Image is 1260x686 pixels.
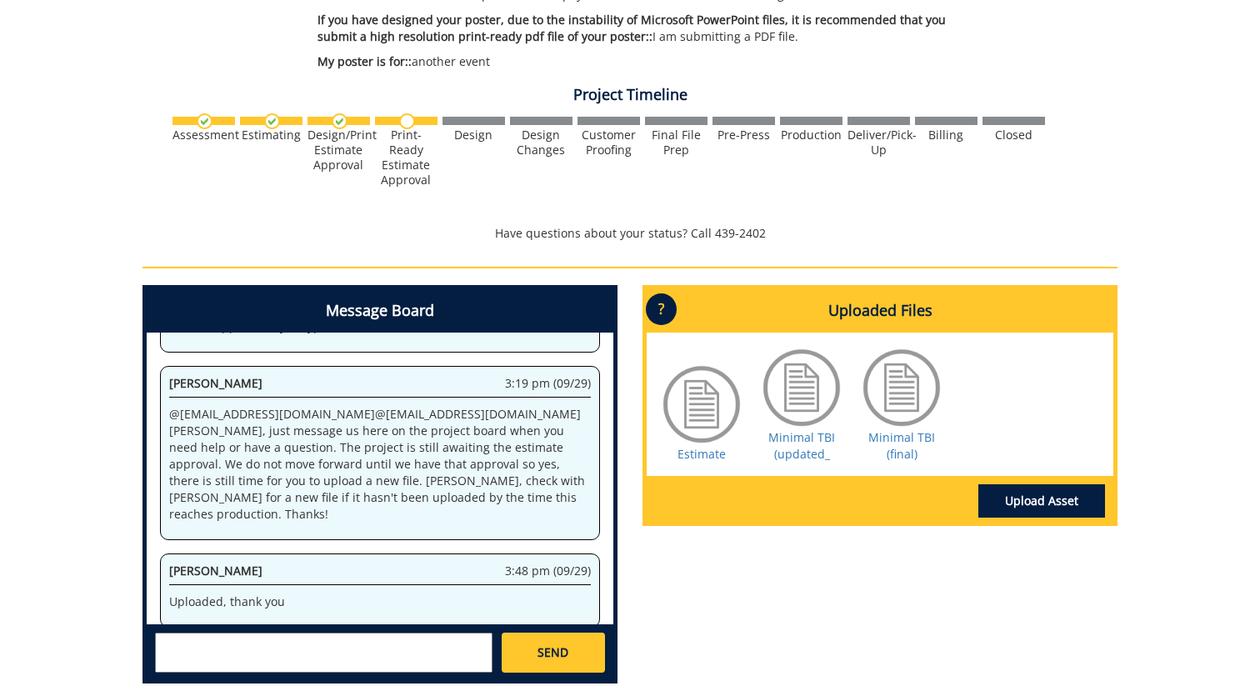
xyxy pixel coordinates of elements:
[505,375,591,392] span: 3:19 pm (09/29)
[317,12,946,44] span: If you have designed your poster, due to the instability of Microsoft PowerPoint files, it is rec...
[142,87,1117,103] h4: Project Timeline
[982,128,1045,143] div: Closed
[375,128,437,188] div: Print-Ready Estimate Approval
[505,563,591,579] span: 3:48 pm (09/29)
[169,406,591,523] p: @ [EMAIL_ADDRESS][DOMAIN_NAME] @ [EMAIL_ADDRESS][DOMAIN_NAME] [PERSON_NAME], just message us here...
[510,128,572,158] div: Design Changes
[142,225,1117,242] p: Have questions about your status? Call 439-2402
[712,128,775,143] div: Pre-Press
[155,633,492,673] textarea: messageToSend
[915,128,977,143] div: Billing
[645,128,707,158] div: Final File Prep
[537,644,568,661] span: SEND
[307,128,370,173] div: Design/Print Estimate Approval
[317,12,970,45] p: I am submitting a PDF file.
[868,429,935,462] a: Minimal TBI (final)
[147,289,613,333] h4: Message Board
[317,53,412,69] span: My poster is for::
[169,593,591,610] p: Uploaded, thank you
[577,128,640,158] div: Customer Proofing
[780,128,842,143] div: Production
[197,113,212,129] img: checkmark
[399,113,415,129] img: no
[442,128,505,143] div: Design
[978,484,1105,518] a: Upload Asset
[172,128,235,143] div: Assessment
[647,289,1113,333] h4: Uploaded Files
[332,113,347,129] img: checkmark
[646,293,677,325] p: ?
[264,113,280,129] img: checkmark
[169,375,262,391] span: [PERSON_NAME]
[240,128,302,143] div: Estimating
[169,563,262,578] span: [PERSON_NAME]
[317,53,970,70] p: another event
[502,633,605,673] a: SEND
[768,429,835,462] a: Minimal TBI (updated_
[677,446,726,462] a: Estimate
[847,128,910,158] div: Deliver/Pick-Up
